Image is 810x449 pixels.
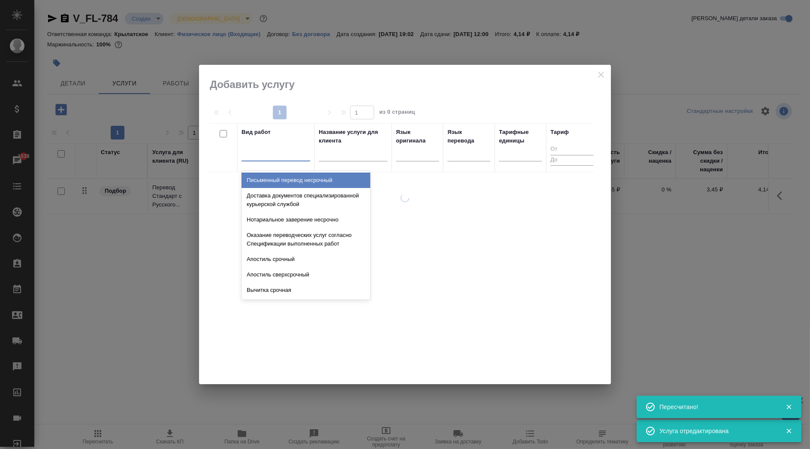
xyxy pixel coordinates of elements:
input: От [550,144,593,155]
div: Вид работ [242,128,271,137]
div: Нотариальное заверение несрочно [242,212,370,228]
input: До [550,155,593,166]
div: Тариф [550,128,569,137]
div: Вычитка срочная [242,282,370,298]
div: Название услуги для клиента [319,128,387,145]
div: Услуга отредактирована [659,427,773,435]
button: Закрыть [780,427,798,435]
div: Письменный перевод несрочный [242,173,370,188]
div: Апостиль сверхсрочный [242,267,370,282]
div: Язык оригинала [396,128,439,145]
div: Язык перевода [447,128,490,145]
div: Апостиль срочный [242,252,370,267]
div: Пересчитано! [659,403,773,411]
div: Тарифные единицы [499,128,542,145]
button: Закрыть [780,403,798,411]
div: Доставка документов специализированной курьерской службой [242,188,370,212]
div: Оказание переводческих услуг согласно Спецификации выполненных работ [242,228,370,252]
div: Верстка MS Office [242,298,370,313]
